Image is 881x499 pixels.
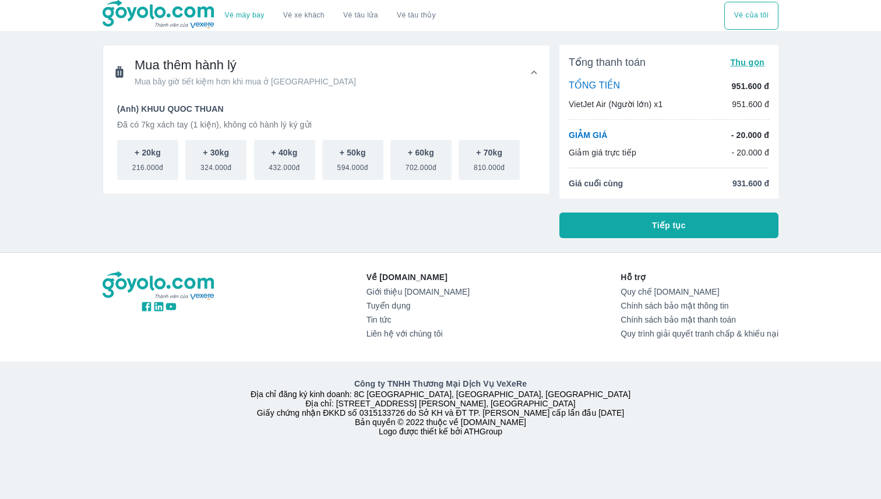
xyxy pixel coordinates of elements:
span: Mua bây giờ tiết kiệm hơn khi mua ở [GEOGRAPHIC_DATA] [135,76,356,87]
span: Giá cuối cùng [569,178,623,189]
p: + 20kg [135,147,161,158]
span: 216.000đ [132,158,163,172]
button: + 70kg810.000đ [459,140,520,180]
p: GIẢM GIÁ [569,129,607,141]
p: 951.600 đ [732,80,769,92]
p: - 20.000 đ [731,147,769,158]
span: 324.000đ [200,158,231,172]
span: 810.000đ [474,158,505,172]
p: - 20.000 đ [731,129,769,141]
button: + 50kg594.000đ [322,140,383,180]
span: 931.600 đ [732,178,769,189]
div: Mua thêm hành lýMua bây giờ tiết kiệm hơn khi mua ở [GEOGRAPHIC_DATA] [103,99,549,194]
p: TỔNG TIỀN [569,80,620,93]
p: Đã có 7kg xách tay (1 kiện), không có hành lý ký gửi [117,119,535,130]
a: Quy trình giải quyết tranh chấp & khiếu nại [621,329,778,338]
span: Tổng thanh toán [569,55,646,69]
a: Giới thiệu [DOMAIN_NAME] [367,287,470,296]
span: Thu gọn [730,58,764,67]
a: Tin tức [367,315,470,324]
button: + 20kg216.000đ [117,140,178,180]
button: + 60kg702.000đ [390,140,452,180]
p: Về [DOMAIN_NAME] [367,271,470,283]
p: + 70kg [476,147,502,158]
p: + 50kg [340,147,366,158]
a: Chính sách bảo mật thông tin [621,301,778,310]
a: Quy chế [DOMAIN_NAME] [621,287,778,296]
div: Mua thêm hành lýMua bây giờ tiết kiệm hơn khi mua ở [GEOGRAPHIC_DATA] [103,45,549,99]
button: Tiếp tục [559,213,778,238]
a: Liên hệ với chúng tôi [367,329,470,338]
p: 951.600 đ [732,98,769,110]
p: VietJet Air (Người lớn) x1 [569,98,662,110]
a: Vé xe khách [283,11,325,20]
p: (Anh) KHUU QUOC THUAN [117,103,535,115]
div: scrollable baggage options [117,140,535,180]
div: choose transportation mode [216,2,445,30]
button: + 40kg432.000đ [254,140,315,180]
p: + 60kg [408,147,434,158]
button: Vé của tôi [724,2,778,30]
button: Vé tàu thủy [387,2,445,30]
p: + 40kg [272,147,298,158]
button: Thu gọn [725,54,769,70]
span: 432.000đ [269,158,299,172]
a: Vé máy bay [225,11,265,20]
img: logo [103,271,216,300]
span: Mua thêm hành lý [135,57,356,73]
a: Vé tàu lửa [334,2,387,30]
p: Công ty TNHH Thương Mại Dịch Vụ VeXeRe [105,378,776,390]
button: + 30kg324.000đ [185,140,246,180]
div: choose transportation mode [724,2,778,30]
span: 702.000đ [406,158,436,172]
p: Hỗ trợ [621,271,778,283]
a: Tuyển dụng [367,301,470,310]
span: 594.000đ [337,158,368,172]
p: + 30kg [203,147,229,158]
p: Giảm giá trực tiếp [569,147,636,158]
a: Chính sách bảo mật thanh toán [621,315,778,324]
span: Tiếp tục [652,220,686,231]
div: Địa chỉ đăng ký kinh doanh: 8C [GEOGRAPHIC_DATA], [GEOGRAPHIC_DATA], [GEOGRAPHIC_DATA] Địa chỉ: [... [96,378,785,436]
